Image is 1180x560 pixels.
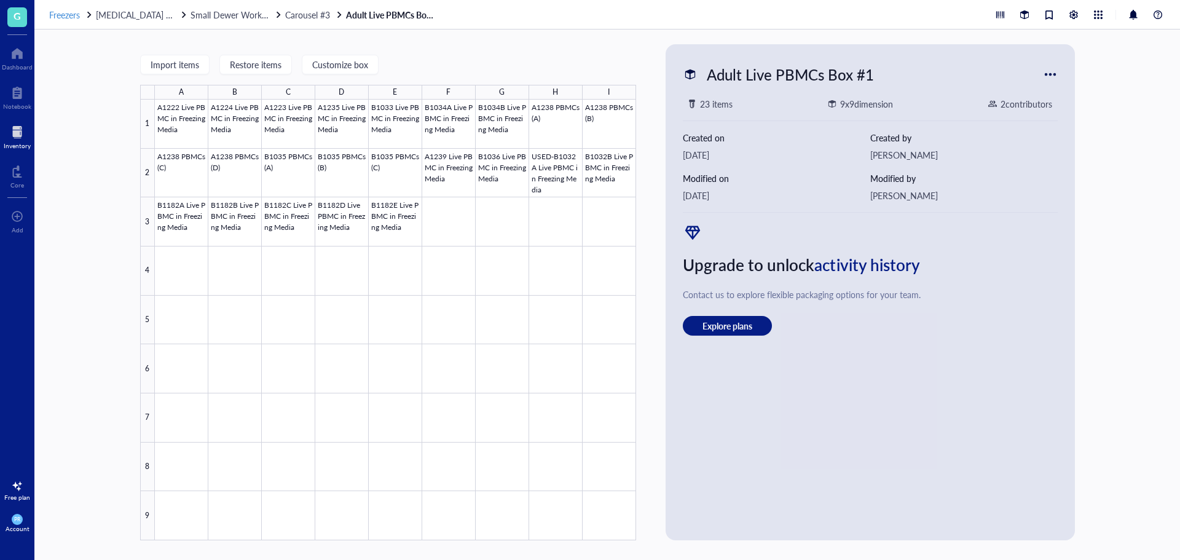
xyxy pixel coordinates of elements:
span: activity history [814,253,920,276]
div: Modified on [683,172,870,185]
div: 23 items [700,97,733,111]
div: 3 [140,197,155,246]
button: Import items [140,55,210,74]
div: 2 contributor s [1001,97,1052,111]
div: [PERSON_NAME] [870,189,1058,202]
div: 6 [140,344,155,393]
div: H [553,84,558,100]
div: I [608,84,610,100]
div: 8 [140,443,155,492]
span: Freezers [49,9,80,21]
div: Inventory [4,142,31,149]
span: Customize box [312,60,368,69]
div: [DATE] [683,148,870,162]
span: G [14,8,21,23]
div: A [179,84,184,100]
button: Restore items [219,55,292,74]
div: 9 [140,491,155,540]
div: E [393,84,397,100]
span: Small Dewer Working Storage [191,9,304,21]
div: Created on [683,131,870,144]
span: Explore plans [702,320,752,331]
div: F [446,84,450,100]
div: Created by [870,131,1058,144]
div: C [286,84,291,100]
div: Notebook [3,103,31,110]
div: 9 x 9 dimension [840,97,893,111]
a: Inventory [4,122,31,149]
div: [PERSON_NAME] [870,148,1058,162]
div: Account [6,525,29,532]
button: Customize box [302,55,379,74]
div: [DATE] [683,189,870,202]
div: 2 [140,149,155,198]
a: Core [10,162,24,189]
div: Add [12,226,23,234]
a: Notebook [3,83,31,110]
div: Upgrade to unlock [683,252,1058,278]
div: D [339,84,344,100]
a: Freezers [49,9,93,20]
div: G [499,84,505,100]
div: Free plan [4,494,30,501]
a: [MEDICAL_DATA] Storage ([PERSON_NAME]/[PERSON_NAME]) [96,9,188,20]
div: Dashboard [2,63,33,71]
div: 1 [140,100,155,149]
span: [MEDICAL_DATA] Storage ([PERSON_NAME]/[PERSON_NAME]) [96,9,342,21]
div: Modified by [870,172,1058,185]
a: Explore plans [683,316,1058,336]
span: Import items [151,60,199,69]
button: Explore plans [683,316,772,336]
div: Adult Live PBMCs Box #1 [701,61,879,87]
span: Restore items [230,60,281,69]
div: 5 [140,296,155,345]
div: 7 [140,393,155,443]
span: Carousel #3 [285,9,330,21]
div: 4 [140,246,155,296]
div: Contact us to explore flexible packaging options for your team. [683,288,1058,301]
div: B [232,84,237,100]
span: PR [14,516,20,523]
a: Adult Live PBMCs Box #1 [346,9,438,20]
a: Dashboard [2,44,33,71]
div: Core [10,181,24,189]
a: Small Dewer Working StorageCarousel #3 [191,9,344,20]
